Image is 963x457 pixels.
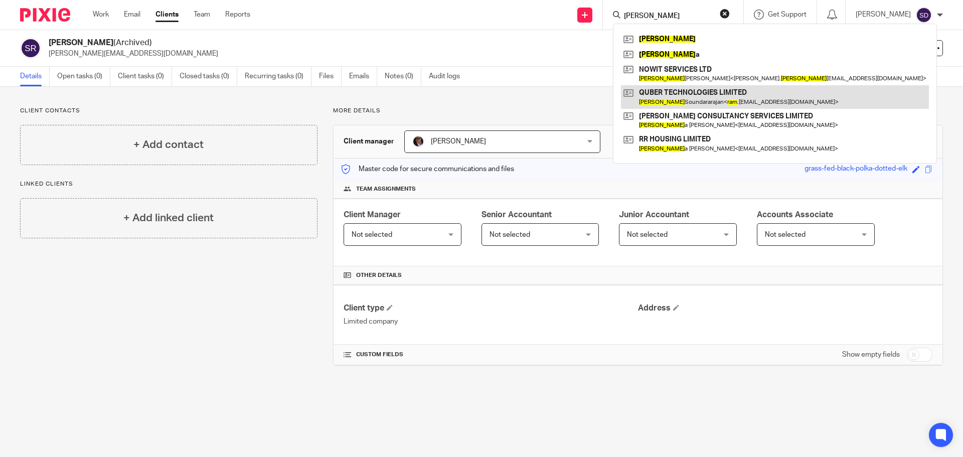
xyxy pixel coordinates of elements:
p: [PERSON_NAME][EMAIL_ADDRESS][DOMAIN_NAME] [49,49,807,59]
img: svg%3E [916,7,932,23]
a: Recurring tasks (0) [245,67,311,86]
a: Closed tasks (0) [180,67,237,86]
a: Notes (0) [385,67,421,86]
span: Not selected [352,231,392,238]
input: Search [623,12,713,21]
p: Linked clients [20,180,317,188]
span: (Archived) [113,39,152,47]
span: Other details [356,271,402,279]
span: Client Manager [344,211,401,219]
h3: Client manager [344,136,394,146]
span: Junior Accountant [619,211,689,219]
span: Not selected [765,231,806,238]
label: Show empty fields [842,350,900,360]
span: Accounts Associate [757,211,833,219]
h4: Client type [344,303,638,314]
h2: [PERSON_NAME] [49,38,655,48]
div: grass-fed-black-polka-dotted-elk [805,164,907,175]
h4: + Add linked client [123,210,214,226]
h4: CUSTOM FIELDS [344,351,638,359]
a: Team [194,10,210,20]
span: Senior Accountant [481,211,552,219]
p: Master code for secure communications and files [341,164,514,174]
span: Team assignments [356,185,416,193]
img: Wijay.jpg [412,135,424,147]
a: Audit logs [429,67,467,86]
img: Pixie [20,8,70,22]
span: [PERSON_NAME] [431,138,486,145]
button: Clear [720,9,730,19]
img: svg%3E [20,38,41,59]
a: Client tasks (0) [118,67,172,86]
a: Open tasks (0) [57,67,110,86]
p: Limited company [344,317,638,327]
a: Emails [349,67,377,86]
p: Client contacts [20,107,317,115]
a: Email [124,10,140,20]
span: Get Support [768,11,807,18]
a: Clients [155,10,179,20]
a: Files [319,67,342,86]
span: Not selected [627,231,668,238]
p: [PERSON_NAME] [856,10,911,20]
h4: + Add contact [133,137,204,153]
h4: Address [638,303,932,314]
span: Not selected [490,231,530,238]
a: Work [93,10,109,20]
a: Details [20,67,50,86]
p: More details [333,107,943,115]
a: Reports [225,10,250,20]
